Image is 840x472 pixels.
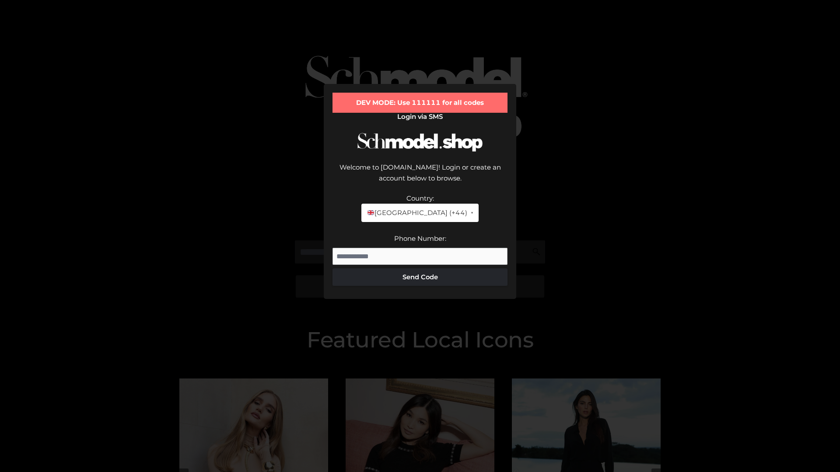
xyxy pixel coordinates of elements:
div: Welcome to [DOMAIN_NAME]! Login or create an account below to browse. [332,162,507,193]
div: DEV MODE: Use 111111 for all codes [332,93,507,113]
label: Phone Number: [394,234,446,243]
img: 🇬🇧 [367,209,374,216]
button: Send Code [332,268,507,286]
h2: Login via SMS [332,113,507,121]
span: [GEOGRAPHIC_DATA] (+44) [367,207,467,219]
img: Schmodel Logo [354,125,486,160]
label: Country: [406,194,434,202]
